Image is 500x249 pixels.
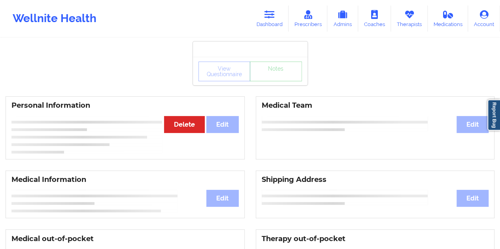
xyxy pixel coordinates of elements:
a: Coaches [358,6,391,32]
button: Delete [164,116,205,133]
a: Account [468,6,500,32]
h3: Therapy out-of-pocket [262,234,489,243]
h3: Medical out-of-pocket [11,234,239,243]
a: Therapists [391,6,428,32]
h3: Personal Information [11,101,239,110]
a: Admins [327,6,358,32]
a: Prescribers [289,6,328,32]
h3: Medical Information [11,175,239,184]
h3: Medical Team [262,101,489,110]
a: Report Bug [487,99,500,131]
a: Dashboard [251,6,289,32]
h3: Shipping Address [262,175,489,184]
a: Medications [428,6,468,32]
